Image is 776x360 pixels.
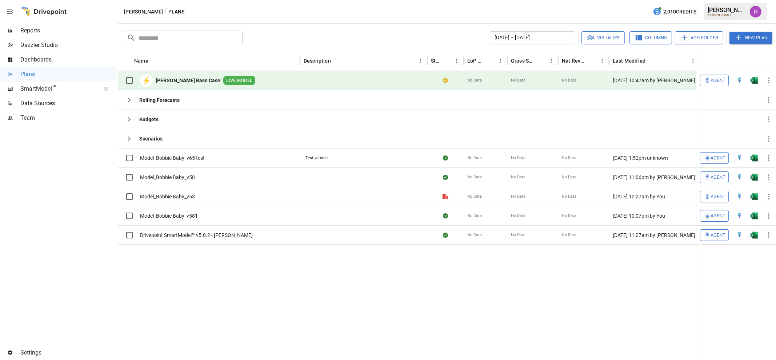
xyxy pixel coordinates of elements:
span: LIVE MODEL [223,77,255,84]
button: 2,010Credits [650,5,699,19]
div: Open in Quick Edit [736,154,743,162]
button: Sort [536,56,546,66]
img: quick-edit-flash.b8aec18c.svg [736,154,743,162]
span: Agent [711,76,725,85]
div: / [164,7,167,16]
span: No Data [511,213,525,219]
span: 2,010 Credits [663,7,696,16]
img: g5qfjXmAAAAABJRU5ErkJggg== [751,174,758,181]
img: quick-edit-flash.b8aec18c.svg [736,193,743,200]
span: No Data [511,232,525,238]
button: Sort [149,56,159,66]
div: ⚡ [140,74,153,87]
div: Sync complete [443,232,448,239]
span: No Data [511,174,525,180]
div: Open in Excel [751,193,758,200]
span: Plans [20,70,116,79]
img: Harry Antonio [750,6,761,17]
span: No Data [562,194,576,199]
span: No Data [467,174,482,180]
img: g5qfjXmAAAAABJRU5ErkJggg== [751,193,758,200]
div: Open in Quick Edit [736,193,743,200]
span: No Data [511,155,525,161]
button: Agent [700,191,729,202]
span: Agent [711,193,725,201]
span: ™ [52,83,57,92]
button: Sort [332,56,342,66]
div: Open in Quick Edit [736,232,743,239]
span: Model_Bobbie Baby_v581 [140,212,198,219]
div: Sync complete [443,154,448,162]
div: [DATE] 1:52pm unknown [609,148,700,167]
span: Model_Bobbie Baby_v53 [140,193,195,200]
button: New Plan [729,32,772,44]
b: [PERSON_NAME] Base Case [156,77,220,84]
div: Net Revenue [562,58,586,64]
span: Settings [20,348,116,357]
span: No Data [562,78,576,83]
img: g5qfjXmAAAAABJRU5ErkJggg== [751,232,758,239]
div: EoP Cash [467,58,484,64]
span: No Data [511,78,525,83]
div: [DATE] 10:07pm by You [609,206,700,225]
button: EoP Cash column menu [495,56,505,66]
span: No Data [467,194,482,199]
span: No Data [467,78,482,83]
button: Sort [587,56,597,66]
button: Status column menu [452,56,462,66]
button: Harry Antonio [745,1,766,22]
span: No Data [562,174,576,180]
div: Open in Excel [751,212,758,219]
button: Columns [629,31,672,44]
button: Agent [700,152,729,164]
button: Net Revenue column menu [597,56,607,66]
b: Rolling Forecasts [139,96,180,104]
button: Agent [700,171,729,183]
div: Your plan has changes in Excel that are not reflected in the Drivepoint Data Warehouse, select "S... [443,77,448,84]
div: File is not a valid Drivepoint model [443,193,448,200]
div: Name [134,58,148,64]
div: Description [304,58,331,64]
button: [DATE] – [DATE] [490,31,575,44]
img: g5qfjXmAAAAABJRU5ErkJggg== [751,212,758,219]
button: Sort [485,56,495,66]
div: Open in Quick Edit [736,77,743,84]
span: Agent [711,173,725,182]
button: Agent [700,229,729,241]
img: g5qfjXmAAAAABJRU5ErkJggg== [751,77,758,84]
button: Agent [700,210,729,222]
div: [DATE] 11:07am by [PERSON_NAME] [609,225,700,245]
div: Sync complete [443,212,448,219]
span: No Data [467,155,482,161]
div: [PERSON_NAME] [708,7,745,13]
img: quick-edit-flash.b8aec18c.svg [736,232,743,239]
span: Dashboards [20,55,116,64]
div: Test version [305,155,328,161]
img: quick-edit-flash.b8aec18c.svg [736,212,743,219]
span: Agent [711,154,725,162]
button: Last Modified column menu [688,56,698,66]
span: Agent [711,231,725,240]
button: Add Folder [675,31,723,44]
div: [DATE] 10:47am by [PERSON_NAME] [609,71,700,90]
img: g5qfjXmAAAAABJRU5ErkJggg== [751,154,758,162]
div: [DATE] 10:27am by You [609,187,700,206]
div: Last Modified [613,58,645,64]
button: Agent [700,75,729,86]
span: No Data [467,232,482,238]
div: [DATE] 11:06pm by [PERSON_NAME] [609,167,700,187]
div: Gross Sales [511,58,535,64]
div: Open in Excel [751,232,758,239]
div: Open in Quick Edit [736,174,743,181]
span: SmartModel [20,84,96,93]
img: quick-edit-flash.b8aec18c.svg [736,77,743,84]
div: [PERSON_NAME] [708,13,745,17]
img: quick-edit-flash.b8aec18c.svg [736,174,743,181]
div: Open in Excel [751,77,758,84]
span: Dazzler Studio [20,41,116,50]
span: Reports [20,26,116,35]
span: No Data [467,213,482,219]
span: No Data [511,194,525,199]
span: Data Sources [20,99,116,108]
button: Description column menu [415,56,425,66]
